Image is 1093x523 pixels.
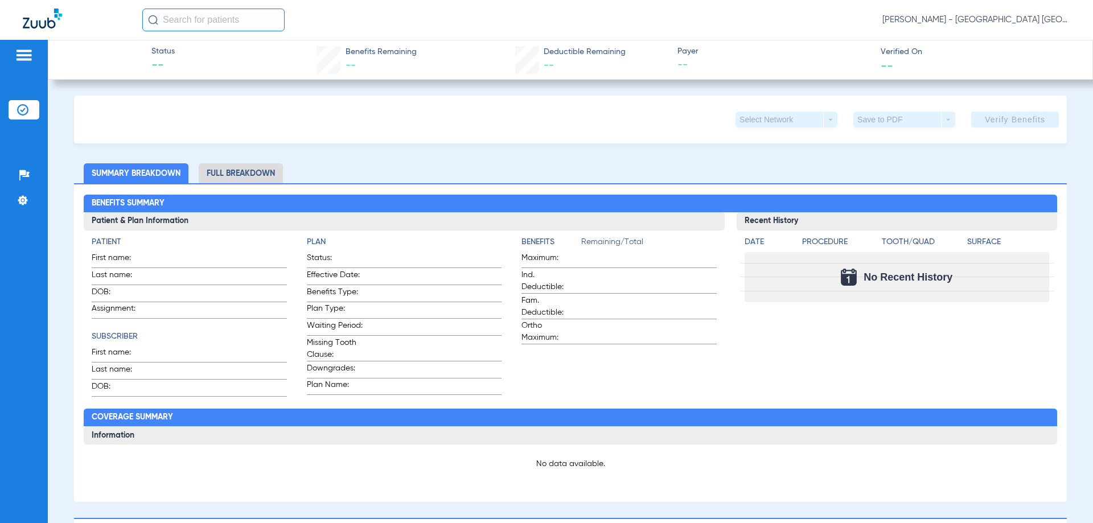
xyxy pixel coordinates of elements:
span: -- [881,59,893,71]
app-breakdown-title: Benefits [521,236,581,252]
img: hamburger-icon [15,48,33,62]
li: Full Breakdown [199,163,283,183]
span: Maximum: [521,252,577,267]
span: Verified On [881,46,1074,58]
span: Waiting Period: [307,320,363,335]
span: First name: [92,347,147,362]
h4: Tooth/Quad [882,236,963,248]
app-breakdown-title: Tooth/Quad [882,236,963,252]
h3: Recent History [737,212,1057,230]
span: Payer [677,46,871,57]
span: Ortho Maximum: [521,320,577,344]
span: -- [677,58,871,72]
span: -- [346,60,356,71]
span: [PERSON_NAME] - [GEOGRAPHIC_DATA] [GEOGRAPHIC_DATA] [882,14,1070,26]
h3: Information [84,426,1057,444]
span: DOB: [92,286,147,302]
span: DOB: [92,381,147,396]
h2: Coverage Summary [84,409,1057,427]
span: Assignment: [92,303,147,318]
app-breakdown-title: Surface [967,236,1049,252]
span: Status: [307,252,363,267]
h2: Benefits Summary [84,195,1057,213]
h4: Plan [307,236,502,248]
span: Status [151,46,175,57]
span: -- [151,58,175,74]
span: Benefits Remaining [346,46,417,58]
span: Fam. Deductible: [521,295,577,319]
span: Benefits Type: [307,286,363,302]
img: Search Icon [148,15,158,25]
span: -- [544,60,554,71]
span: Missing Tooth Clause: [307,337,363,361]
h4: Patient [92,236,286,248]
li: Summary Breakdown [84,163,188,183]
p: No data available. [92,458,1049,470]
span: Downgrades: [307,363,363,378]
h3: Patient & Plan Information [84,212,724,230]
span: Plan Name: [307,379,363,394]
span: Ind. Deductible: [521,269,577,293]
span: Deductible Remaining [544,46,626,58]
app-breakdown-title: Procedure [802,236,878,252]
app-breakdown-title: Date [745,236,792,252]
img: Calendar [841,269,857,286]
span: Last name: [92,269,147,285]
h4: Date [745,236,792,248]
span: Remaining/Total [581,236,716,252]
h4: Procedure [802,236,878,248]
iframe: Chat Widget [1036,468,1093,523]
span: First name: [92,252,147,267]
span: Last name: [92,364,147,379]
span: No Recent History [864,271,952,283]
img: Zuub Logo [23,9,62,28]
h4: Subscriber [92,331,286,343]
input: Search for patients [142,9,285,31]
span: Effective Date: [307,269,363,285]
h4: Benefits [521,236,581,248]
span: Plan Type: [307,303,363,318]
h4: Surface [967,236,1049,248]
